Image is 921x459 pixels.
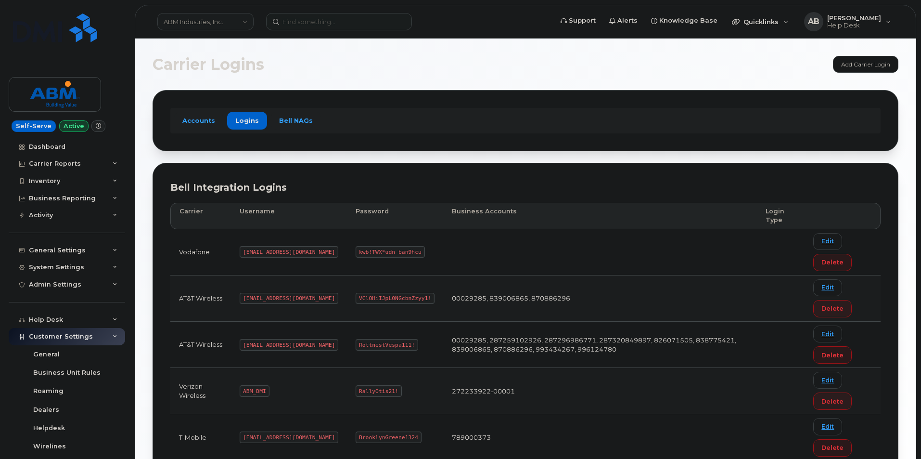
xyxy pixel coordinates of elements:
[170,229,231,275] td: Vodafone
[833,56,898,73] a: Add Carrier Login
[356,385,401,397] code: RallyOtis21!
[813,372,842,389] a: Edit
[443,275,757,322] td: 00029285, 839006865, 870886296
[813,254,852,271] button: Delete
[170,181,881,195] div: Bell Integration Logins
[821,397,844,406] span: Delete
[240,432,338,443] code: [EMAIL_ADDRESS][DOMAIN_NAME]
[271,112,321,129] a: Bell NAGs
[813,346,852,364] button: Delete
[356,293,435,304] code: VClOHiIJpL0NGcbnZzyy1!
[813,300,852,317] button: Delete
[443,203,757,229] th: Business Accounts
[821,351,844,360] span: Delete
[227,112,267,129] a: Logins
[356,246,424,258] code: kwb!TWX*udn_ban9hcu
[813,418,842,435] a: Edit
[231,203,347,229] th: Username
[153,57,264,72] span: Carrier Logins
[821,443,844,452] span: Delete
[347,203,443,229] th: Password
[821,258,844,267] span: Delete
[356,339,418,351] code: RottnestVespa111!
[443,322,757,368] td: 00029285, 287259102926, 287296986771, 287320849897, 826071505, 838775421, 839006865, 870886296, 9...
[240,385,269,397] code: ABM_DMI
[240,246,338,258] code: [EMAIL_ADDRESS][DOMAIN_NAME]
[813,279,842,296] a: Edit
[240,293,338,304] code: [EMAIL_ADDRESS][DOMAIN_NAME]
[757,203,805,229] th: Login Type
[813,393,852,410] button: Delete
[170,275,231,322] td: AT&T Wireless
[813,326,842,342] a: Edit
[813,439,852,457] button: Delete
[170,203,231,229] th: Carrier
[240,339,338,351] code: [EMAIL_ADDRESS][DOMAIN_NAME]
[174,112,223,129] a: Accounts
[170,368,231,414] td: Verizon Wireless
[170,322,231,368] td: AT&T Wireless
[821,304,844,313] span: Delete
[443,368,757,414] td: 272233922-00001
[356,432,421,443] code: BrooklynGreene1324
[813,233,842,250] a: Edit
